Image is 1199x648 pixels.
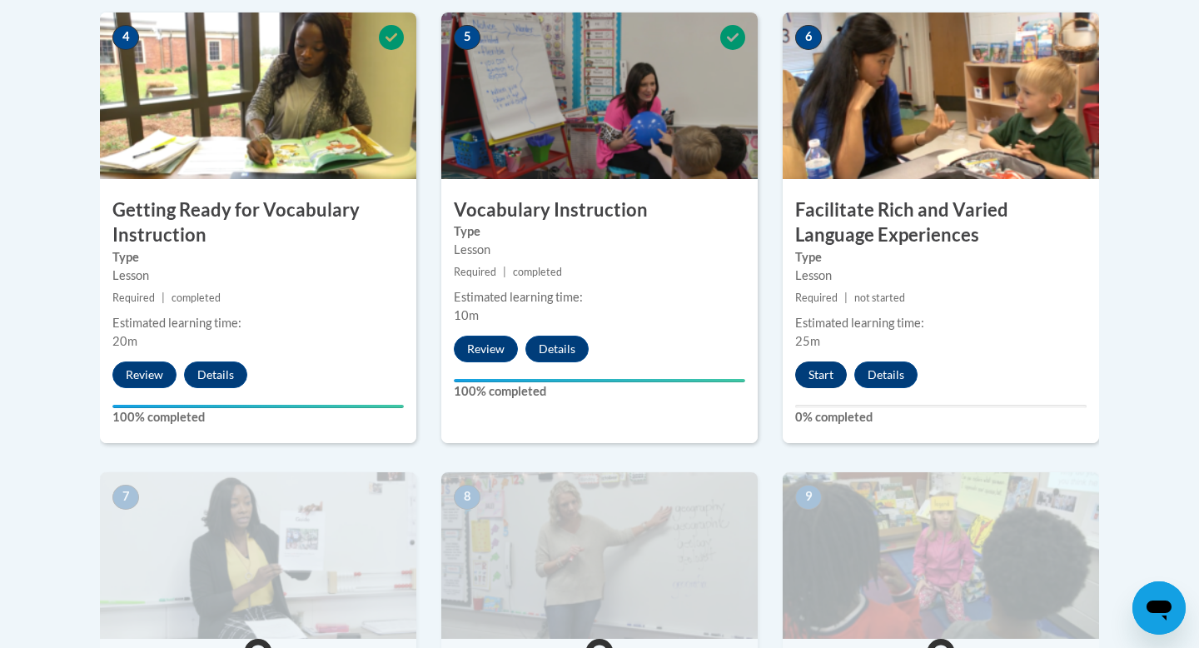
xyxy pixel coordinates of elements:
[795,248,1087,267] label: Type
[162,292,165,304] span: |
[112,408,404,426] label: 100% completed
[503,266,506,278] span: |
[795,485,822,510] span: 9
[854,292,905,304] span: not started
[112,248,404,267] label: Type
[441,197,758,223] h3: Vocabulary Instruction
[100,197,416,249] h3: Getting Ready for Vocabulary Instruction
[112,361,177,388] button: Review
[795,408,1087,426] label: 0% completed
[100,12,416,179] img: Course Image
[795,267,1087,285] div: Lesson
[1132,581,1186,635] iframe: Button to launch messaging window
[184,361,247,388] button: Details
[454,485,480,510] span: 8
[783,197,1099,249] h3: Facilitate Rich and Varied Language Experiences
[795,292,838,304] span: Required
[112,314,404,332] div: Estimated learning time:
[112,405,404,408] div: Your progress
[112,485,139,510] span: 7
[112,267,404,285] div: Lesson
[454,241,745,259] div: Lesson
[454,266,496,278] span: Required
[454,382,745,401] label: 100% completed
[854,361,918,388] button: Details
[454,288,745,307] div: Estimated learning time:
[783,472,1099,639] img: Course Image
[513,266,562,278] span: completed
[454,308,479,322] span: 10m
[844,292,848,304] span: |
[795,25,822,50] span: 6
[112,292,155,304] span: Required
[441,472,758,639] img: Course Image
[795,314,1087,332] div: Estimated learning time:
[795,361,847,388] button: Start
[441,12,758,179] img: Course Image
[454,336,518,362] button: Review
[100,472,416,639] img: Course Image
[112,334,137,348] span: 20m
[112,25,139,50] span: 4
[454,25,480,50] span: 5
[525,336,589,362] button: Details
[454,222,745,241] label: Type
[783,12,1099,179] img: Course Image
[172,292,221,304] span: completed
[795,334,820,348] span: 25m
[454,379,745,382] div: Your progress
